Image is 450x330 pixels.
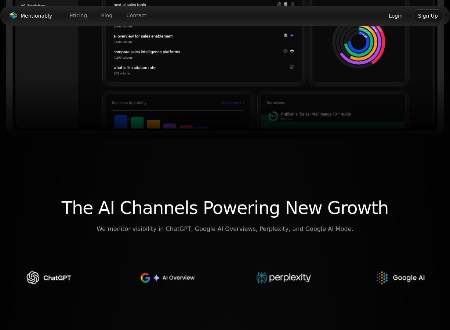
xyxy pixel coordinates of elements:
[9,12,18,19] img: Mentionably logo
[21,12,52,19] span: Mentionably
[372,263,431,292] img: google ai
[64,10,93,21] a: Pricing
[412,9,444,23] button: Sign Up
[382,9,409,23] button: Login
[95,10,118,21] a: Blog
[6,11,55,21] a: Mentionably
[97,225,353,233] span: We monitor visibility in ChatGPT, Google AI Overviews, Perplexity, and Google AI Mode.
[137,263,196,292] img: ai overviews
[120,10,152,21] a: Contact
[254,263,313,292] img: perplexity
[19,263,78,292] img: chatgpt
[62,197,388,219] span: The AI Channels Powering New Growth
